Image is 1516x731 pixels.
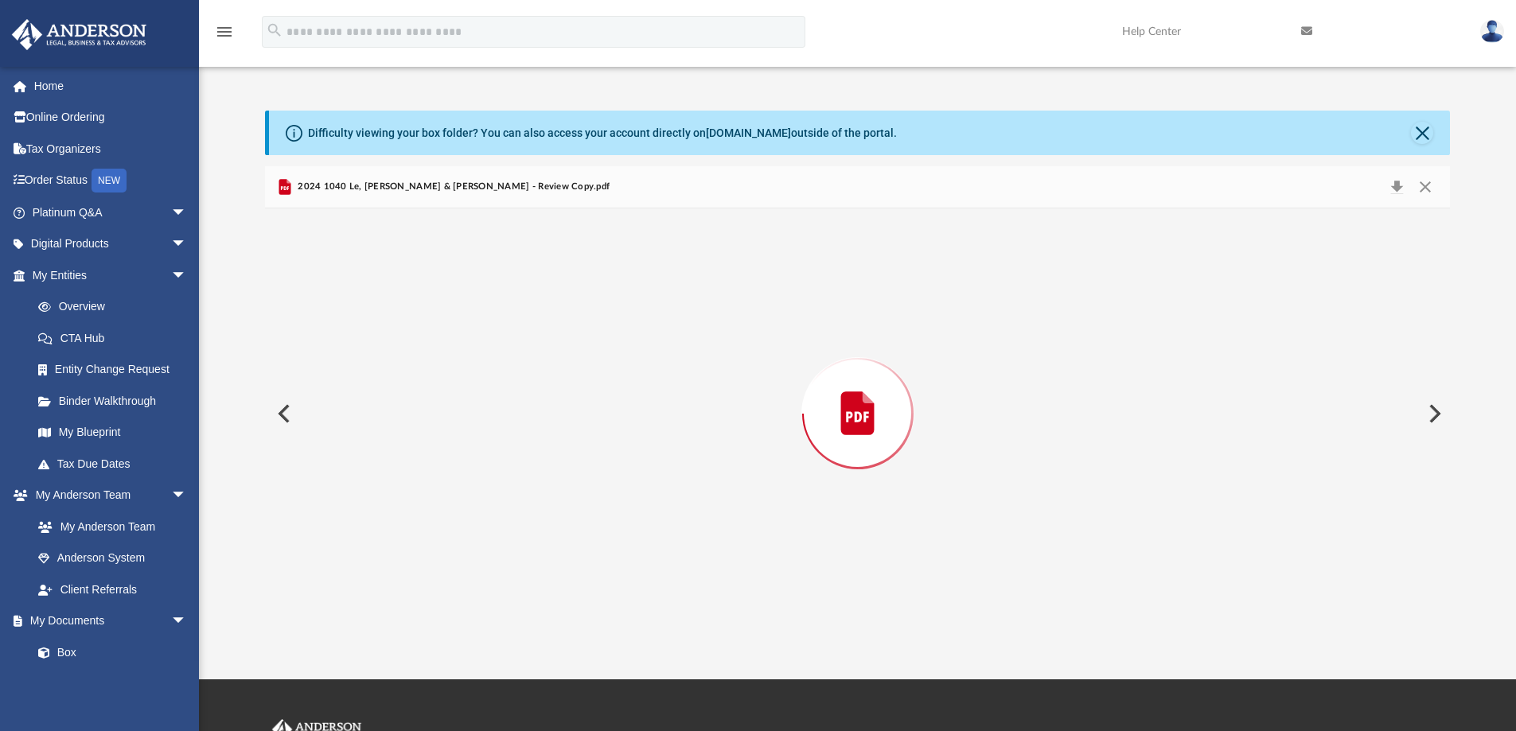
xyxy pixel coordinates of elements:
div: Preview [265,166,1451,619]
button: Close [1411,122,1433,144]
button: Previous File [265,391,300,436]
a: My Blueprint [22,417,203,449]
a: Order StatusNEW [11,165,211,197]
a: Client Referrals [22,574,203,605]
a: Platinum Q&Aarrow_drop_down [11,196,211,228]
a: [DOMAIN_NAME] [706,126,791,139]
a: Overview [22,291,211,323]
a: Tax Due Dates [22,448,211,480]
a: Tax Organizers [11,133,211,165]
button: Close [1411,176,1440,198]
span: arrow_drop_down [171,605,203,638]
a: Digital Productsarrow_drop_down [11,228,211,260]
a: menu [215,30,234,41]
a: My Anderson Teamarrow_drop_down [11,480,203,511]
a: My Documentsarrow_drop_down [11,605,203,637]
span: arrow_drop_down [171,196,203,229]
span: arrow_drop_down [171,480,203,512]
a: Box [22,636,195,668]
i: menu [215,22,234,41]
a: My Anderson Team [22,511,195,542]
a: Entity Change Request [22,354,211,386]
a: Anderson System [22,542,203,574]
div: NEW [92,169,127,192]
a: My Entitiesarrow_drop_down [11,259,211,291]
a: Binder Walkthrough [22,385,211,417]
button: Download [1382,176,1411,198]
a: Meeting Minutes [22,668,203,700]
a: Home [11,70,211,102]
a: Online Ordering [11,102,211,134]
img: User Pic [1480,20,1504,43]
button: Next File [1416,391,1451,436]
span: arrow_drop_down [171,228,203,261]
span: 2024 1040 Le, [PERSON_NAME] & [PERSON_NAME] - Review Copy.pdf [294,180,610,194]
i: search [266,21,283,39]
img: Anderson Advisors Platinum Portal [7,19,151,50]
a: CTA Hub [22,322,211,354]
div: Difficulty viewing your box folder? You can also access your account directly on outside of the p... [308,125,897,142]
span: arrow_drop_down [171,259,203,292]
